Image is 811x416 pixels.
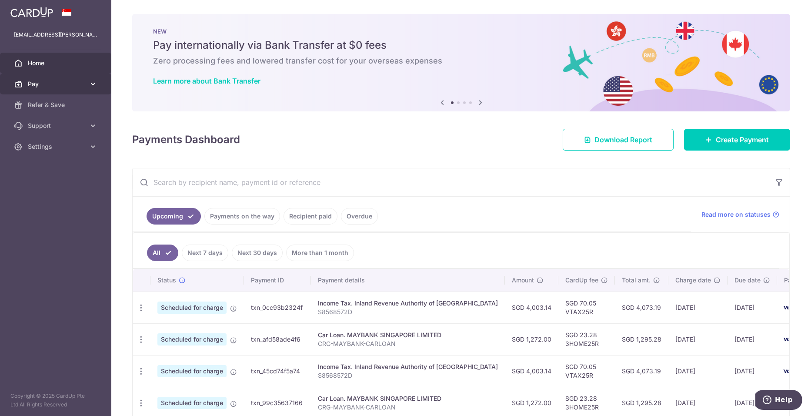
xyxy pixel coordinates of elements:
span: Total amt. [622,276,651,285]
p: S8568572D [318,308,498,316]
iframe: Opens a widget where you can find more information [755,390,802,412]
th: Payment details [311,269,505,292]
span: Scheduled for charge [157,302,227,314]
a: Read more on statuses [701,210,779,219]
td: SGD 1,295.28 [615,323,668,355]
td: SGD 4,003.14 [505,355,558,387]
img: Bank Card [780,302,797,313]
a: Overdue [341,208,378,225]
span: Support [28,121,85,130]
span: Refer & Save [28,101,85,109]
input: Search by recipient name, payment id or reference [133,168,769,196]
h4: Payments Dashboard [132,132,240,148]
span: Amount [512,276,534,285]
a: More than 1 month [286,245,354,261]
a: Download Report [563,129,674,151]
div: Car Loan. MAYBANK SINGAPORE LIMITED [318,331,498,339]
td: SGD 70.05 VTAX25R [558,355,615,387]
p: NEW [153,28,769,35]
p: CRG-MAYBANK-CARLOAN [318,339,498,348]
td: SGD 4,073.19 [615,292,668,323]
a: Upcoming [147,208,201,225]
img: Bank Card [780,366,797,376]
span: Scheduled for charge [157,397,227,409]
span: Home [28,59,85,67]
span: Read more on statuses [701,210,771,219]
span: Status [157,276,176,285]
th: Payment ID [244,269,311,292]
td: [DATE] [728,323,777,355]
a: Recipient paid [284,208,337,225]
a: All [147,245,178,261]
td: [DATE] [668,292,728,323]
td: [DATE] [668,355,728,387]
div: Income Tax. Inland Revenue Authority of [GEOGRAPHIC_DATA] [318,362,498,371]
span: Pay [28,80,85,88]
span: Download Report [594,134,652,145]
img: Bank Card [780,334,797,345]
td: SGD 4,003.14 [505,292,558,323]
a: Payments on the way [204,208,280,225]
a: Learn more about Bank Transfer [153,77,260,85]
h5: Pay internationally via Bank Transfer at $0 fees [153,38,769,52]
a: Create Payment [684,129,790,151]
td: SGD 4,073.19 [615,355,668,387]
span: Scheduled for charge [157,333,227,346]
div: Income Tax. Inland Revenue Authority of [GEOGRAPHIC_DATA] [318,299,498,308]
span: Create Payment [716,134,769,145]
td: [DATE] [728,355,777,387]
td: txn_0cc93b2324f [244,292,311,323]
img: Bank transfer banner [132,14,790,111]
span: CardUp fee [565,276,598,285]
td: SGD 23.28 3HOME25R [558,323,615,355]
span: Scheduled for charge [157,365,227,377]
p: CRG-MAYBANK-CARLOAN [318,403,498,412]
h6: Zero processing fees and lowered transfer cost for your overseas expenses [153,56,769,66]
td: [DATE] [728,292,777,323]
div: Car Loan. MAYBANK SINGAPORE LIMITED [318,394,498,403]
span: Charge date [675,276,711,285]
p: [EMAIL_ADDRESS][PERSON_NAME][DOMAIN_NAME] [14,30,97,39]
span: Settings [28,142,85,151]
td: txn_afd58ade4f6 [244,323,311,355]
p: S8568572D [318,371,498,380]
span: Due date [734,276,761,285]
td: [DATE] [668,323,728,355]
a: Next 7 days [182,245,228,261]
a: Next 30 days [232,245,283,261]
td: SGD 1,272.00 [505,323,558,355]
td: SGD 70.05 VTAX25R [558,292,615,323]
td: txn_45cd74f5a74 [244,355,311,387]
img: CardUp [10,7,53,17]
